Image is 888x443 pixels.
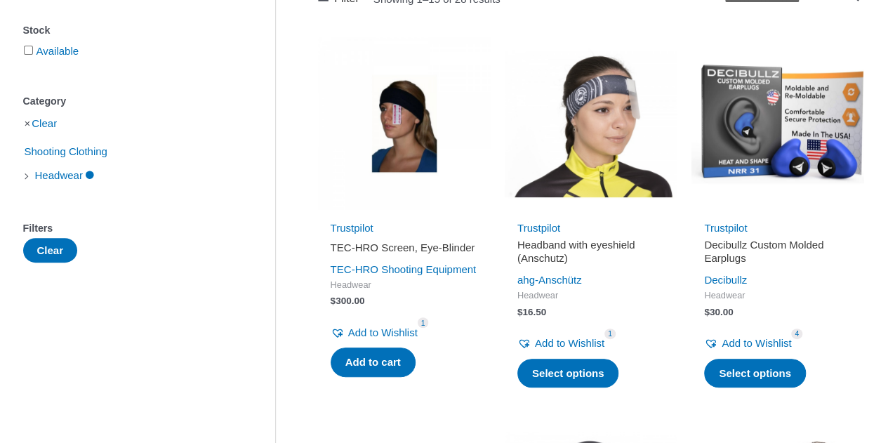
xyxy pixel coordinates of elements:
a: Trustpilot [704,222,747,234]
span: $ [331,296,336,306]
a: Available [37,45,79,57]
div: Category [23,91,233,112]
button: Clear [23,238,78,263]
a: Add to Wishlist [517,333,604,353]
bdi: 30.00 [704,307,733,317]
h2: TEC-HRO Screen, Eye-Blinder [331,241,478,255]
img: Headband with eyeshield (Anschutz) [505,37,677,210]
span: Add to Wishlist [722,337,791,349]
a: Trustpilot [517,222,560,234]
span: Headwear [517,290,665,302]
span: Add to Wishlist [348,326,418,338]
a: TEC-HRO Shooting Equipment [331,263,477,275]
span: 4 [791,329,802,339]
bdi: 300.00 [331,296,365,306]
div: Stock [23,20,233,41]
div: Filters [23,218,233,239]
a: Trustpilot [331,222,373,234]
a: TEC-HRO Screen, Eye-Blinder [331,241,478,260]
a: Add to cart: “TEC-HRO Screen, Eye-Blinder” [331,348,416,377]
a: Decibullz [704,274,747,286]
a: Decibullz Custom Molded Earplugs [704,238,851,271]
span: Headwear [331,279,478,291]
a: Add to Wishlist [704,333,791,353]
bdi: 16.50 [517,307,546,317]
h2: Headband with eyeshield (Anschutz) [517,238,665,265]
h2: Decibullz Custom Molded Earplugs [704,238,851,265]
a: Clear [32,117,57,129]
a: Select options for “Decibullz Custom Molded Earplugs” [704,359,806,388]
span: $ [704,307,710,317]
a: Shooting Clothing [23,145,109,157]
img: TEC-HRO Screen [318,37,491,210]
span: 1 [604,329,616,339]
span: Headwear [34,164,84,187]
a: Add to Wishlist [331,323,418,343]
span: 1 [418,317,429,328]
img: Decibullz Custom Molded Earplugs [691,37,864,210]
a: Select options for “Headband with eyeshield (Anschutz)” [517,359,619,388]
span: Shooting Clothing [23,140,109,164]
span: Headwear [704,290,851,302]
input: Available [24,46,33,55]
span: $ [517,307,523,317]
span: Add to Wishlist [535,337,604,349]
a: ahg-Anschütz [517,274,582,286]
a: Headband with eyeshield (Anschutz) [517,238,665,271]
a: Headwear [34,168,95,180]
